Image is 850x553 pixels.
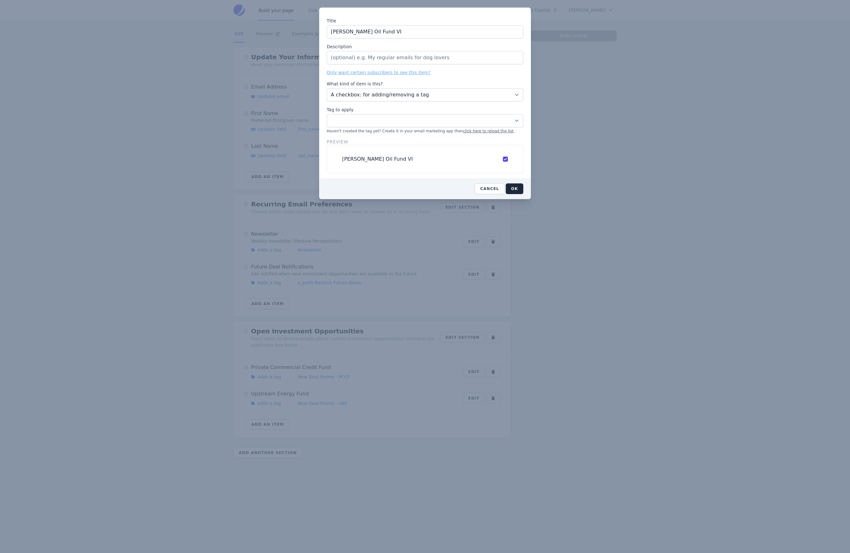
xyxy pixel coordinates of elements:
[327,18,336,23] span: Title
[503,157,508,162] input: [PERSON_NAME] Oil Fund VI
[327,51,523,64] input: (optional) e.g. My regular emails for dog lovers
[327,44,352,49] span: Description
[327,129,523,134] div: Haven't created the tag yet? Create it in your email marketing app then .
[327,81,383,86] span: What kind of item is this?
[327,70,431,75] a: Only want certain subscribers to see this item?
[463,129,514,133] a: click here to reload the list
[327,139,348,144] span: Preview
[327,107,353,112] span: Tag to apply
[342,155,493,163] div: [PERSON_NAME] Oil Fund VI
[475,183,504,194] button: Cancel
[506,183,523,194] button: OK
[327,25,523,38] input: e.g. Puppy-related emails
